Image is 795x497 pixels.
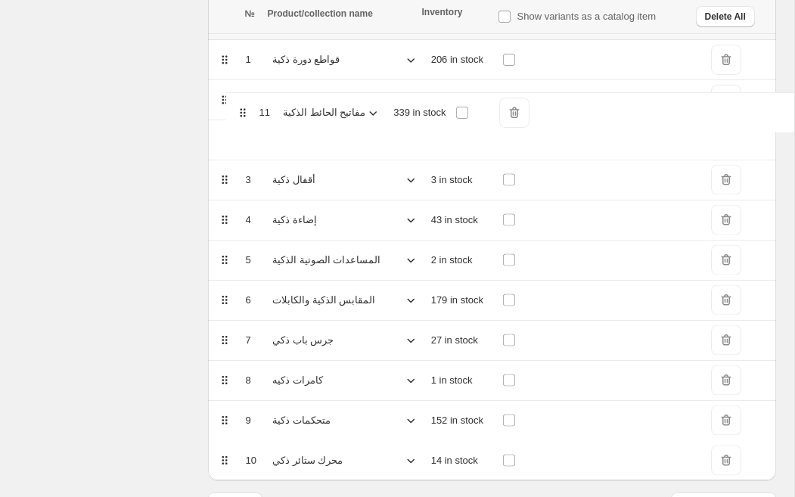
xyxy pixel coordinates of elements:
span: Product/collection name [268,8,373,19]
p: جرس باب ذكي [272,333,334,348]
span: 7 [246,334,251,346]
td: 152 in stock [427,400,498,440]
span: 1 [246,54,251,65]
p: المقابس الذكية والكابلات [272,293,375,308]
p: متحكمات ذكية [272,413,331,428]
p: أقفال ذكية [272,172,315,188]
p: محرك ستائر ذكي [272,453,343,468]
td: 414 in stock [427,80,498,120]
span: Delete All [705,11,746,23]
p: قواطع دورة ذكية [272,52,340,67]
button: Delete All [696,6,755,27]
td: 3 in stock [427,160,498,200]
span: 2 [246,94,251,105]
td: 27 in stock [427,320,498,360]
p: كامرات ذكيه [272,373,323,388]
span: Show variants as a catalog item [517,11,657,22]
span: 9 [246,415,251,426]
span: 8 [246,374,251,386]
td: 2 in stock [427,240,498,280]
span: 10 [246,455,256,466]
td: 43 in stock [427,200,498,240]
p: إضاءة ذكية [272,213,317,228]
span: № [245,8,255,19]
span: 3 [246,174,251,185]
p: المساعدات الصوتية الذكية [272,253,380,268]
td: 206 in stock [427,40,498,80]
span: 5 [246,254,251,266]
p: متحسسات ذكيه [272,92,337,107]
td: 179 in stock [427,280,498,320]
div: Inventory [422,6,489,18]
td: 1 in stock [427,360,498,400]
span: 4 [246,214,251,225]
span: 6 [246,294,251,306]
td: 14 in stock [427,440,498,480]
